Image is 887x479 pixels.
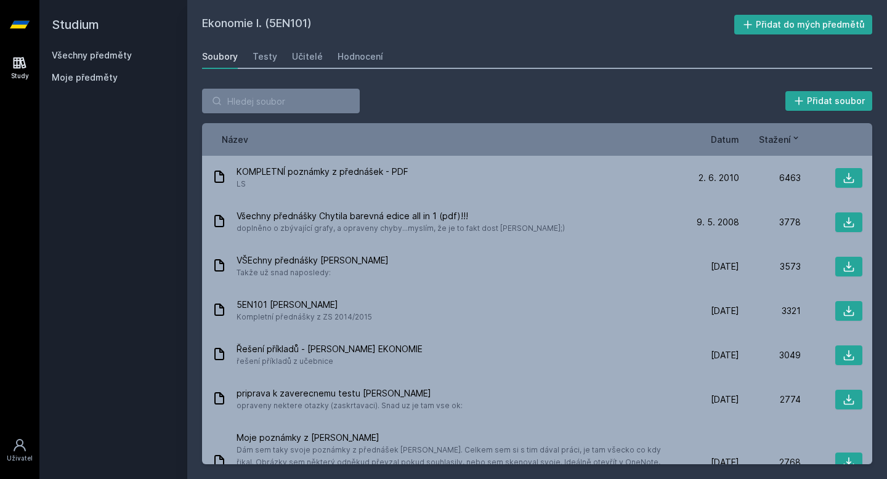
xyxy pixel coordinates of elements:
[237,387,463,400] span: priprava k zaverecnemu testu [PERSON_NAME]
[739,456,801,469] div: 2768
[711,133,739,146] button: Datum
[2,49,37,87] a: Study
[237,210,565,222] span: Všechny přednášky Chytila barevná edice all in 1 (pdf)!!!
[711,393,739,406] span: [DATE]
[237,355,423,368] span: řešení příkladů z učebnice
[237,299,372,311] span: 5EN101 [PERSON_NAME]
[202,50,238,63] div: Soubory
[237,166,408,178] span: KOMPLETNÍ poznámky z přednášek - PDF
[253,50,277,63] div: Testy
[739,305,801,317] div: 3321
[202,15,734,34] h2: Ekonomie I. (5EN101)
[711,349,739,361] span: [DATE]
[237,254,389,267] span: VŠEchny přednášky [PERSON_NAME]
[237,432,673,444] span: Moje poznámky z [PERSON_NAME]
[237,311,372,323] span: Kompletní přednášky z ZS 2014/2015
[11,71,29,81] div: Study
[739,393,801,406] div: 2774
[7,454,33,463] div: Uživatel
[237,222,565,235] span: doplněno o zbývající grafy, a opraveny chyby...myslím, že je to fakt dost [PERSON_NAME];)
[202,44,238,69] a: Soubory
[237,267,389,279] span: Takže už snad naposledy:
[739,216,801,228] div: 3778
[292,44,323,69] a: Učitelé
[52,50,132,60] a: Všechny předměty
[338,44,383,69] a: Hodnocení
[237,343,423,355] span: Řešení příkladů - [PERSON_NAME] EKONOMIE
[253,44,277,69] a: Testy
[292,50,323,63] div: Učitelé
[711,305,739,317] span: [DATE]
[711,260,739,273] span: [DATE]
[697,216,739,228] span: 9. 5. 2008
[237,400,463,412] span: opraveny nektere otazky (zaskrtavaci). Snad uz je tam vse ok:
[734,15,873,34] button: Přidat do mých předmětů
[759,133,801,146] button: Stažení
[785,91,873,111] button: Přidat soubor
[52,71,118,84] span: Moje předměty
[2,432,37,469] a: Uživatel
[202,89,360,113] input: Hledej soubor
[739,349,801,361] div: 3049
[222,133,248,146] button: Název
[739,172,801,184] div: 6463
[711,456,739,469] span: [DATE]
[237,178,408,190] span: LS
[338,50,383,63] div: Hodnocení
[759,133,791,146] span: Stažení
[739,260,801,273] div: 3573
[699,172,739,184] span: 2. 6. 2010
